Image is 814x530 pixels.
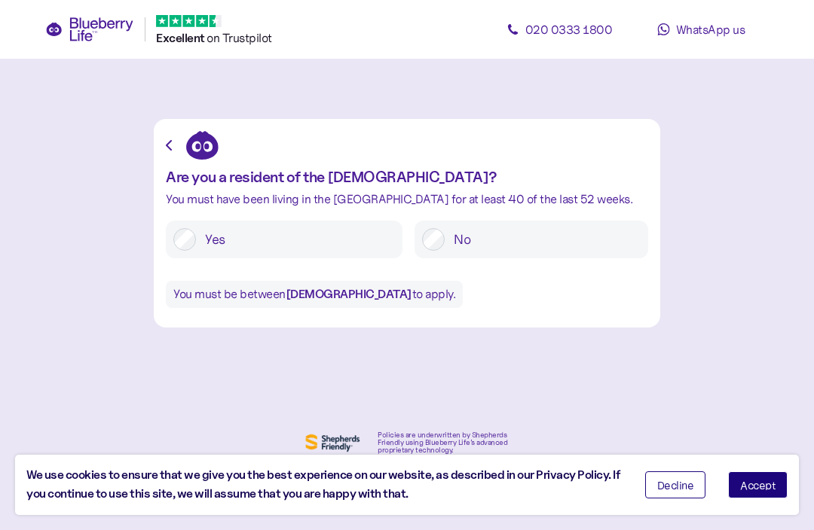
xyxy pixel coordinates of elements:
span: Decline [657,480,694,490]
div: You must be between to apply. [166,281,463,308]
a: 020 0333 1800 [491,14,627,44]
a: WhatsApp us [633,14,769,44]
span: on Trustpilot [207,30,272,45]
label: No [445,228,641,251]
button: Accept cookies [728,471,788,498]
span: 020 0333 1800 [525,22,613,37]
div: Policies are underwritten by Shepherds Friendly using Blueberry Life’s advanced proprietary techn... [378,431,512,454]
span: Accept [740,480,776,490]
span: WhatsApp us [676,22,745,37]
div: We use cookies to ensure that we give you the best experience on our website, as described in our... [26,466,623,504]
span: Excellent ️ [156,31,207,45]
b: [DEMOGRAPHIC_DATA] [286,287,412,301]
div: You must have been living in the [GEOGRAPHIC_DATA] for at least 40 of the last 52 weeks. [166,193,648,206]
div: Are you a resident of the [DEMOGRAPHIC_DATA]? [166,169,648,185]
img: Shephers Friendly [302,431,363,455]
label: Yes [196,228,395,251]
button: Decline cookies [645,471,706,498]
